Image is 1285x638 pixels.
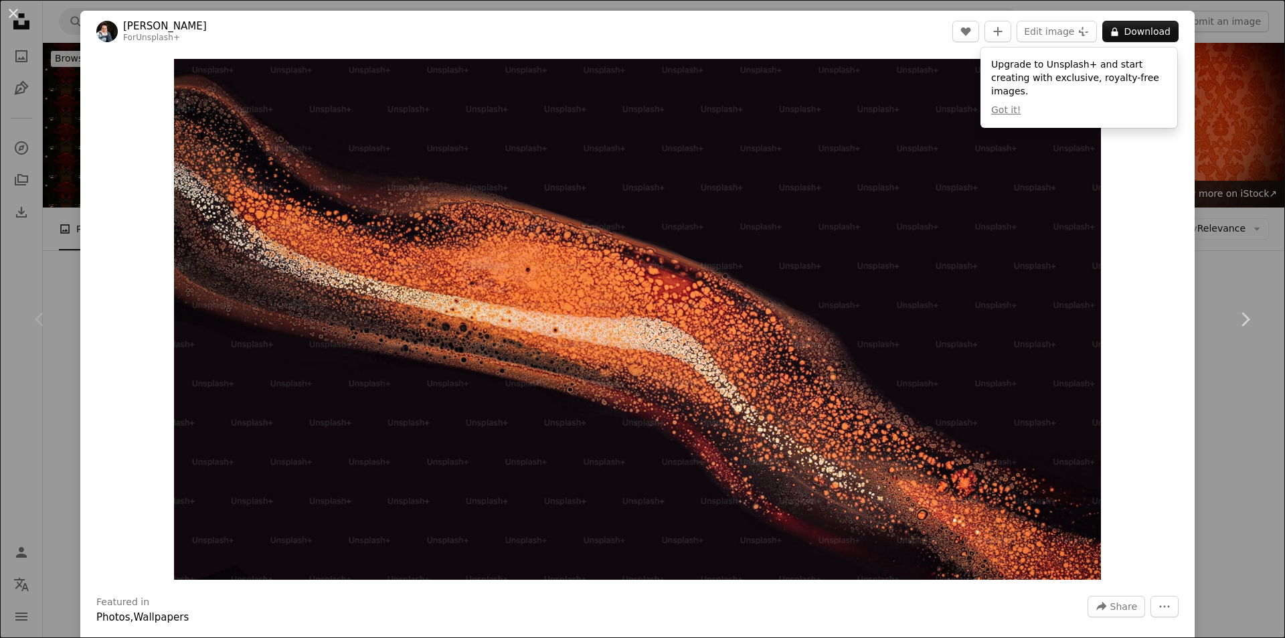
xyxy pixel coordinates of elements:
[984,21,1011,42] button: Add to Collection
[1088,596,1145,617] button: Share this image
[1102,21,1179,42] button: Download
[1205,255,1285,384] a: Next
[1017,21,1097,42] button: Edit image
[174,59,1102,580] button: Zoom in on this image
[980,48,1177,128] div: Upgrade to Unsplash+ and start creating with exclusive, royalty-free images.
[96,611,131,623] a: Photos
[96,21,118,42] img: Go to Susan Wilkinson's profile
[991,104,1021,117] button: Got it!
[1150,596,1179,617] button: More Actions
[1110,596,1137,617] span: Share
[174,59,1102,580] img: a close up of an orange substance on a black background
[952,21,979,42] button: Like
[133,611,189,623] a: Wallpapers
[96,596,149,609] h3: Featured in
[123,19,207,33] a: [PERSON_NAME]
[131,611,134,623] span: ,
[123,33,207,44] div: For
[136,33,180,42] a: Unsplash+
